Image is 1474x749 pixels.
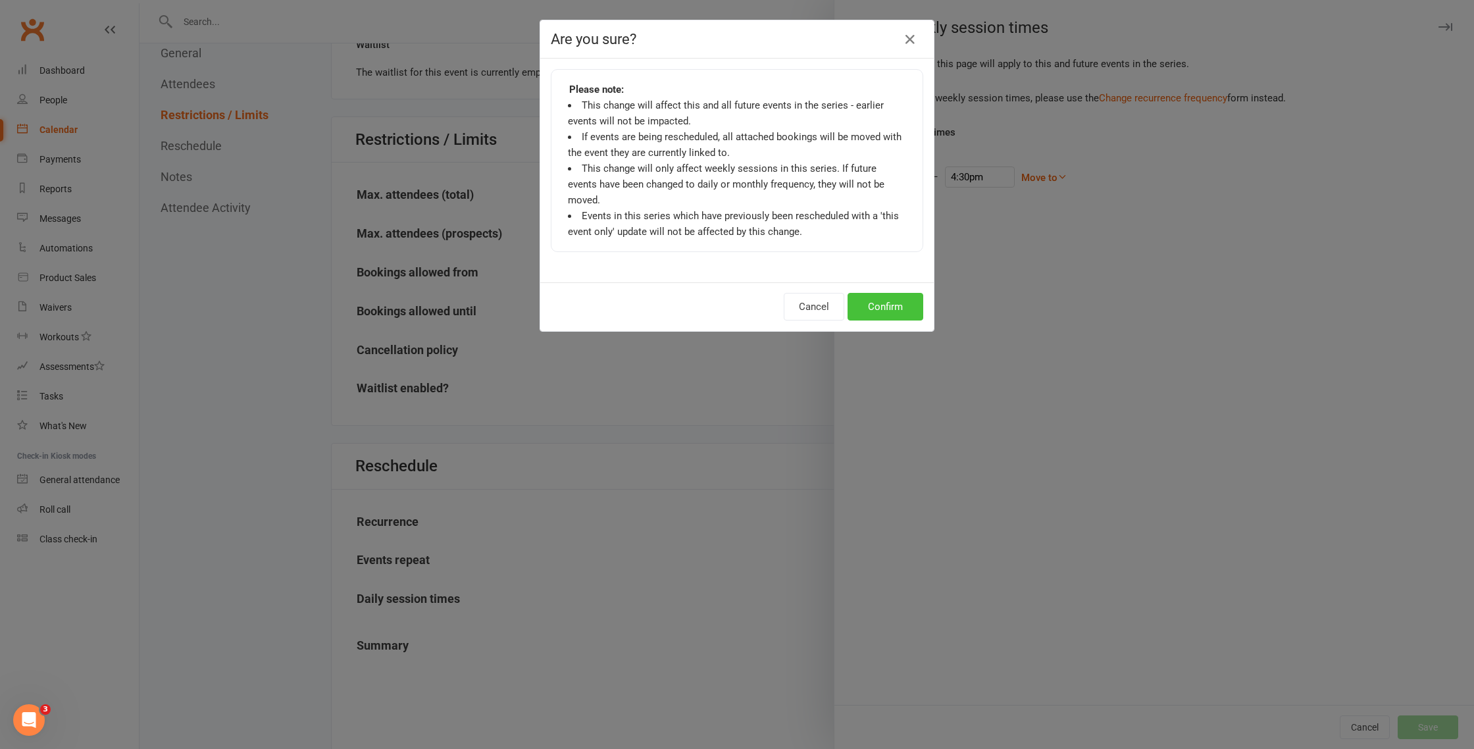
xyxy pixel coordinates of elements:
h4: Are you sure? [551,31,923,47]
li: Events in this series which have previously been rescheduled with a 'this event only' update will... [568,208,906,240]
li: This change will affect this and all future events in the series - earlier events will not be imp... [568,97,906,129]
button: Cancel [784,293,844,321]
li: This change will only affect weekly sessions in this series. If future events have been changed t... [568,161,906,208]
li: If events are being rescheduled, all attached bookings will be moved with the event they are curr... [568,129,906,161]
button: Confirm [848,293,923,321]
span: 3 [40,704,51,715]
iframe: Intercom live chat [13,704,45,736]
strong: Please note: [569,82,624,97]
button: Close [900,29,921,50]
